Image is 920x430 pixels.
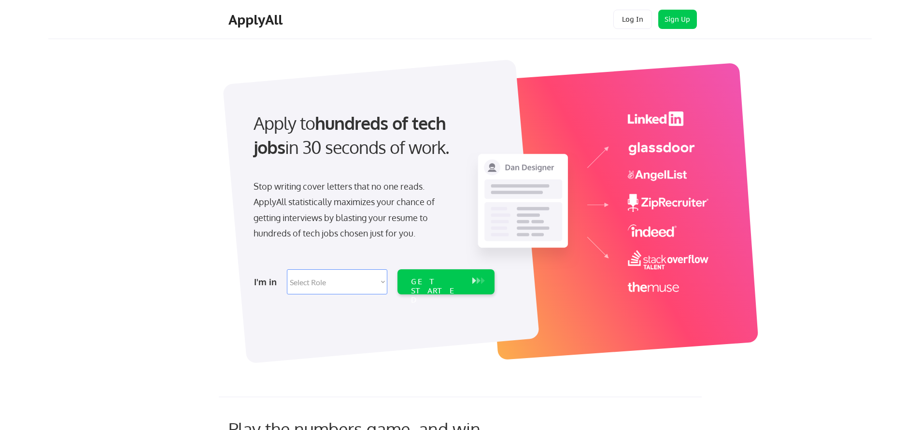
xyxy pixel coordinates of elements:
[411,277,463,305] div: GET STARTED
[254,179,452,241] div: Stop writing cover letters that no one reads. ApplyAll statistically maximizes your chance of get...
[254,274,281,290] div: I'm in
[254,112,450,158] strong: hundreds of tech jobs
[658,10,697,29] button: Sign Up
[613,10,652,29] button: Log In
[254,111,491,160] div: Apply to in 30 seconds of work.
[228,12,285,28] div: ApplyAll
